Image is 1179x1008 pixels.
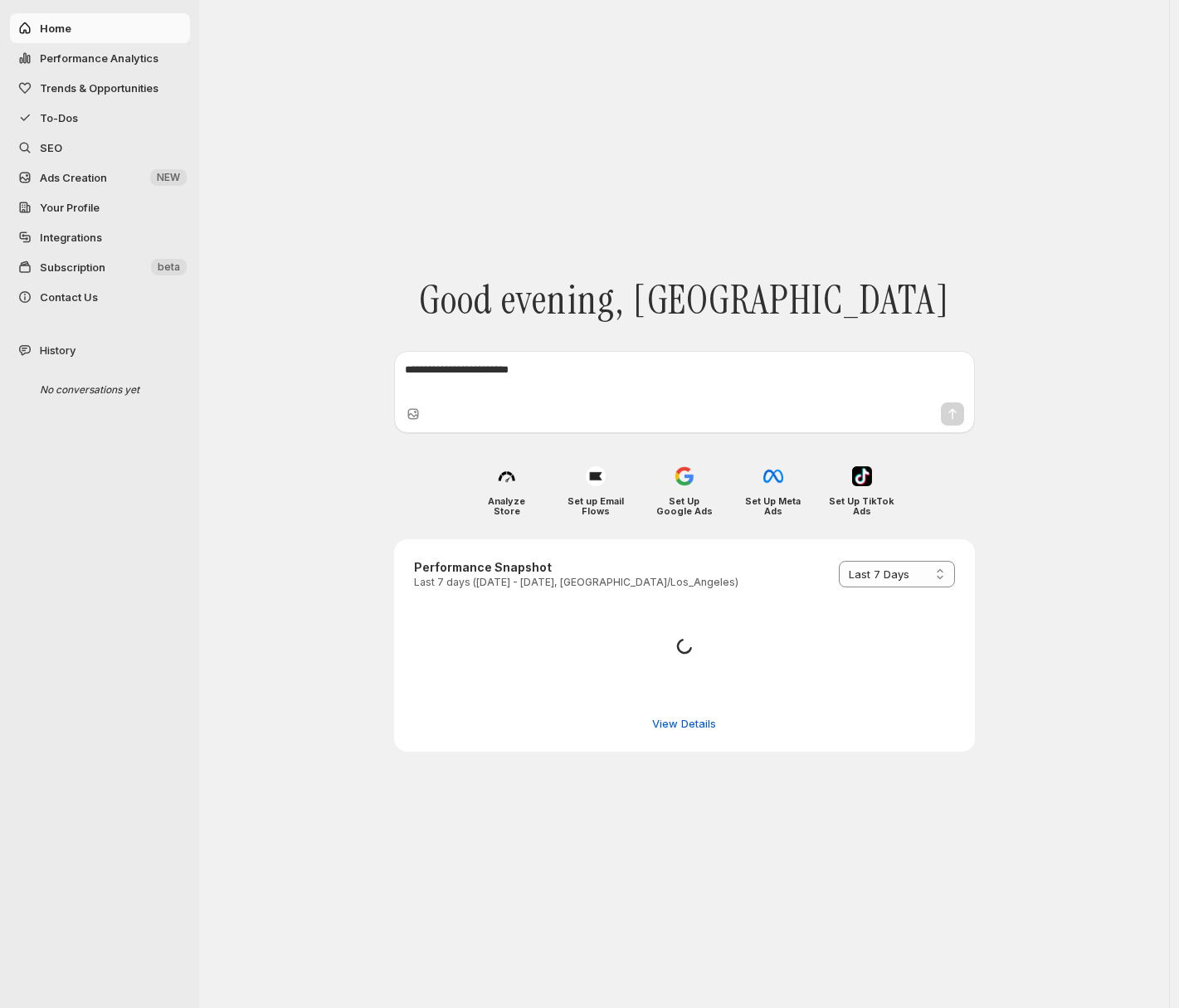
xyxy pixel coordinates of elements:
[829,496,894,516] h4: Set Up TikTok Ads
[27,375,184,405] div: No conversations yet
[157,171,180,184] span: NEW
[10,133,190,163] a: SEO
[40,201,100,214] span: Your Profile
[40,111,78,124] span: To-Dos
[10,43,190,73] button: Performance Analytics
[652,715,716,732] span: View Details
[474,496,539,516] h4: Analyze Store
[414,559,738,576] h3: Performance Snapshot
[10,163,190,192] button: Ads Creation
[40,141,62,154] span: SEO
[40,290,98,304] span: Contact Us
[414,576,738,589] p: Last 7 days ([DATE] - [DATE], [GEOGRAPHIC_DATA]/Los_Angeles)
[10,282,190,312] button: Contact Us
[763,466,783,486] img: Set Up Meta Ads icon
[10,252,190,282] button: Subscription
[419,276,949,324] span: Good evening, [GEOGRAPHIC_DATA]
[158,261,180,274] span: beta
[40,171,107,184] span: Ads Creation
[40,51,158,65] span: Performance Analytics
[40,261,105,274] span: Subscription
[586,466,606,486] img: Set up Email Flows icon
[651,496,717,516] h4: Set Up Google Ads
[40,342,76,358] span: History
[40,81,158,95] span: Trends & Opportunities
[675,466,694,486] img: Set Up Google Ads icon
[740,496,806,516] h4: Set Up Meta Ads
[40,231,102,244] span: Integrations
[10,103,190,133] button: To-Dos
[10,73,190,103] button: Trends & Opportunities
[642,710,726,737] button: View detailed performance
[405,406,421,422] button: Upload image
[10,222,190,252] a: Integrations
[497,466,517,486] img: Analyze Store icon
[852,466,872,486] img: Set Up TikTok Ads icon
[10,192,190,222] a: Your Profile
[563,496,628,516] h4: Set up Email Flows
[40,22,71,35] span: Home
[10,13,190,43] button: Home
